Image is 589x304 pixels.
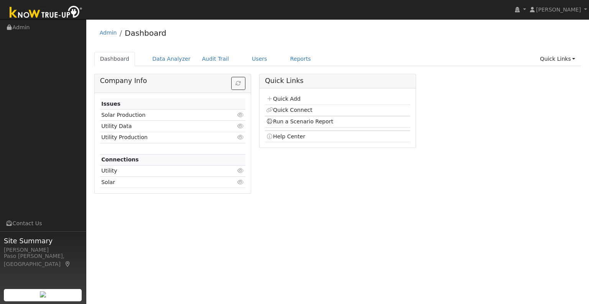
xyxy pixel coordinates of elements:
[100,121,222,132] td: Utility Data
[534,52,581,66] a: Quick Links
[266,133,305,140] a: Help Center
[100,177,222,188] td: Solar
[64,261,71,267] a: Map
[100,30,117,36] a: Admin
[196,52,235,66] a: Audit Trail
[100,110,222,121] td: Solar Production
[237,112,244,118] i: Click to view
[4,246,82,254] div: [PERSON_NAME]
[237,179,244,185] i: Click to view
[536,7,581,13] span: [PERSON_NAME]
[4,236,82,246] span: Site Summary
[266,96,300,102] a: Quick Add
[101,101,120,107] strong: Issues
[146,52,196,66] a: Data Analyzer
[100,165,222,176] td: Utility
[6,4,86,22] img: Know True-Up
[237,123,244,129] i: Click to view
[100,132,222,143] td: Utility Production
[237,135,244,140] i: Click to view
[4,252,82,268] div: Paso [PERSON_NAME], [GEOGRAPHIC_DATA]
[285,52,317,66] a: Reports
[40,291,46,297] img: retrieve
[266,107,312,113] a: Quick Connect
[94,52,135,66] a: Dashboard
[101,156,139,163] strong: Connections
[265,77,410,85] h5: Quick Links
[237,168,244,173] i: Click to view
[246,52,273,66] a: Users
[100,77,245,85] h5: Company Info
[266,118,333,125] a: Run a Scenario Report
[125,28,166,38] a: Dashboard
